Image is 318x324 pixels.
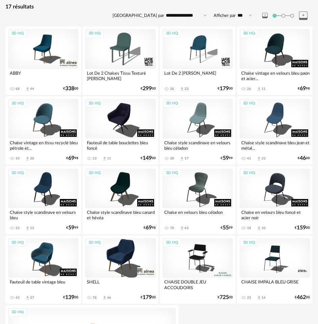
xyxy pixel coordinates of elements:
span: 46 [300,156,306,160]
a: 3D HQ Fauteuil de table vintage bleu 42 Download icon 37 €13900 [5,235,81,304]
div: 23 [185,87,189,91]
div: Chaise style scandinave bleu canard et hévéa [85,208,155,222]
span: 69 [300,86,306,91]
label: Afficher par [214,13,236,19]
div: 68 [16,87,20,91]
div: € 98 [66,156,78,160]
a: 3D HQ Chaise en velours bleu céladon 70 Download icon 43 €5599 [160,166,236,234]
div: 14 [262,296,266,300]
div: 3D HQ [8,29,27,38]
a: 3D HQ Chaise style scandinave bleu canard et hévéa €6998 [82,166,158,234]
a: 3D HQ ABBY 68 Download icon 44 €33800 [5,26,81,95]
a: 3D HQ Chaise style scandinave en velours bleu 23 Download icon 12 €5999 [5,166,81,234]
span: Download icon [256,295,262,300]
div: 3D HQ [85,99,104,108]
div: 18 [247,226,251,230]
div: 33 [16,156,20,160]
span: 139 [65,295,74,300]
div: € 00 [218,86,233,91]
div: Lot De 2 Chaises Tissu Texturé [PERSON_NAME] [85,69,155,82]
a: 3D HQ Chaise vintage en velours bleu paon et acier... 26 Download icon 11 €6998 [237,26,313,95]
span: Download icon [256,86,262,92]
div: 3D HQ [8,308,27,317]
div: 23 [93,156,97,160]
a: 3D HQ CHAISE DOUBLE JEU ACCOUDOIRS €72500 [160,235,236,304]
div: Chaise vintage en velours bleu paon et acier... [240,69,310,82]
div: 11 [262,87,266,91]
div: 17 [185,156,189,160]
div: 3D HQ [240,99,258,108]
a: 3D HQ Lot De 2 Chaises Tissu Texturé [PERSON_NAME] €29900 [82,26,158,95]
div: SHELL [85,278,155,291]
div: 11 [107,156,111,160]
div: 3D HQ [85,169,104,177]
div: 30 [170,156,174,160]
div: € 99 [221,226,233,230]
div: CHAISE DOUBLE JEU ACCOUDOIRS [163,278,233,291]
div: 22 [262,156,266,160]
div: 3D HQ [85,29,104,38]
a: 3D HQ Chaise en velours bleu foncé et acier noir 18 Download icon 10 €15900 [237,166,313,234]
div: 3D HQ [163,169,181,177]
div: 3D HQ [8,169,27,177]
div: 44 [30,87,34,91]
span: 69 [68,156,74,160]
div: 43 [185,226,189,230]
div: 3D HQ [163,239,181,247]
div: € 00 [298,156,310,160]
div: Chaise style scandinave en velours bleu céladon [163,139,233,152]
a: 3D HQ Lot De 2 [PERSON_NAME] 26 Download icon 23 €17900 [160,26,236,95]
span: Download icon [179,156,185,161]
div: € 00 [63,295,78,300]
a: 3D HQ Chaise style scandinave bleu jean et métal... 41 Download icon 22 €4600 [237,96,313,165]
a: 3D HQ Chaise vintage en tissu recyclé bleu pétrole et... 33 Download icon 20 €6998 [5,96,81,165]
div: 37 [30,296,34,300]
div: Chaise vintage en tissu recyclé bleu pétrole et... [8,139,78,152]
div: € 00 [218,295,233,300]
a: 3D HQ CHAISE IMPALA BLEU GRISE 25 Download icon 14 €46200 [237,235,313,304]
div: € 00 [295,226,310,230]
div: 78 [93,296,97,300]
span: 338 [65,86,74,91]
span: 725 [220,295,229,300]
span: Download icon [179,86,185,92]
div: Chaise en velours bleu foncé et acier noir [240,208,310,222]
span: 149 [143,156,152,160]
span: 159 [297,226,306,230]
div: Chaise style scandinave bleu jean et métal... [240,139,310,152]
div: 17 résultats [5,3,313,10]
span: 59 [223,156,229,160]
div: € 00 [141,295,156,300]
div: 23 [16,226,20,230]
div: CHAISE IMPALA BLEU GRISE [240,278,310,291]
span: 462 [297,295,306,300]
div: 3D HQ [8,239,27,247]
span: Download icon [179,226,185,231]
div: 70 [170,226,174,230]
span: Download icon [256,156,262,161]
span: Download icon [25,86,30,92]
div: 3D HQ [240,169,258,177]
div: 10 [262,226,266,230]
div: Chaise style scandinave en velours bleu [8,208,78,222]
div: € 98 [298,86,310,91]
span: Download icon [102,156,107,161]
label: [GEOGRAPHIC_DATA] par [113,13,164,19]
div: € 99 [66,226,78,230]
div: 3D HQ [240,239,258,247]
span: 59 [68,226,74,230]
div: € 99 [221,156,233,160]
div: 42 [16,296,20,300]
div: 3D HQ [163,99,181,108]
div: Fauteuil de table bouclettes bleu foncé [85,139,155,152]
div: € 00 [141,86,156,91]
a: 3D HQ Chaise style scandinave en velours bleu céladon 30 Download icon 17 €5999 [160,96,236,165]
div: Lot De 2 [PERSON_NAME] [163,69,233,82]
span: 299 [143,86,152,91]
div: 3D HQ [163,29,181,38]
div: Chaise en velours bleu céladon [163,208,233,222]
div: 3D HQ [85,239,104,247]
div: 46 [107,296,111,300]
span: 179 [220,86,229,91]
div: 3D HQ [240,29,258,38]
